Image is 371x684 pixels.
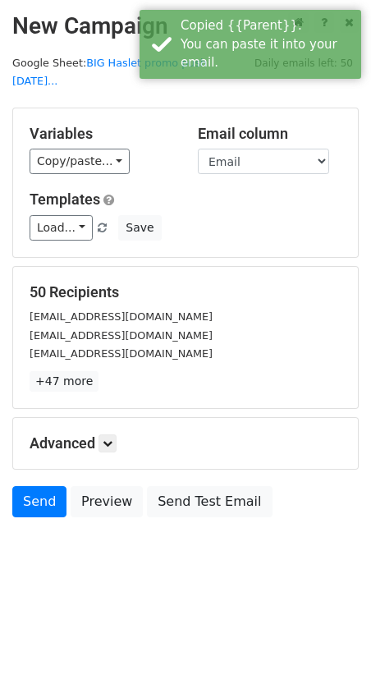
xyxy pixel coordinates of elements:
[181,16,355,72] div: Copied {{Parent}}. You can paste it into your email.
[30,125,173,143] h5: Variables
[12,486,66,517] a: Send
[30,283,341,301] h5: 50 Recipients
[71,486,143,517] a: Preview
[198,125,341,143] h5: Email column
[12,57,207,88] a: BIG Haslet promo push [DATE]...
[30,347,213,360] small: [EMAIL_ADDRESS][DOMAIN_NAME]
[30,434,341,452] h5: Advanced
[30,310,213,323] small: [EMAIL_ADDRESS][DOMAIN_NAME]
[12,57,207,88] small: Google Sheet:
[30,215,93,241] a: Load...
[30,371,98,392] a: +47 more
[30,191,100,208] a: Templates
[30,329,213,342] small: [EMAIL_ADDRESS][DOMAIN_NAME]
[30,149,130,174] a: Copy/paste...
[289,605,371,684] iframe: Chat Widget
[12,12,359,40] h2: New Campaign
[147,486,272,517] a: Send Test Email
[118,215,161,241] button: Save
